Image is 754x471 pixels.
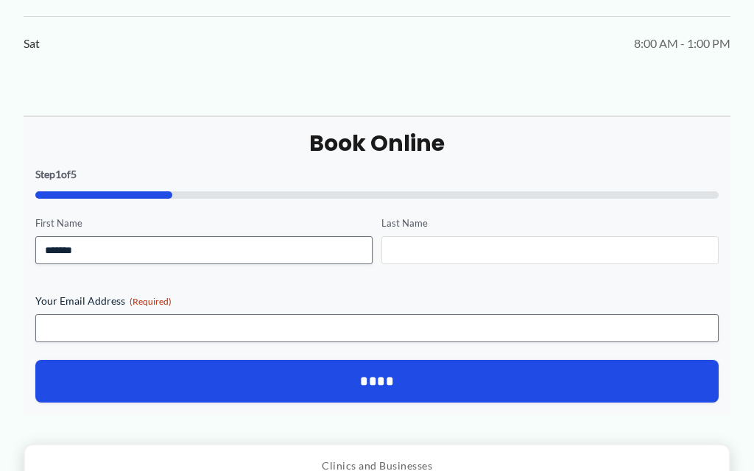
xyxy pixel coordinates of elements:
[130,296,172,307] span: (Required)
[381,216,719,230] label: Last Name
[35,294,719,308] label: Your Email Address
[24,32,40,54] span: Sat
[71,168,77,180] span: 5
[634,32,730,54] span: 8:00 AM - 1:00 PM
[35,216,373,230] label: First Name
[55,168,61,180] span: 1
[35,169,719,180] p: Step of
[35,129,719,157] h2: Book Online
